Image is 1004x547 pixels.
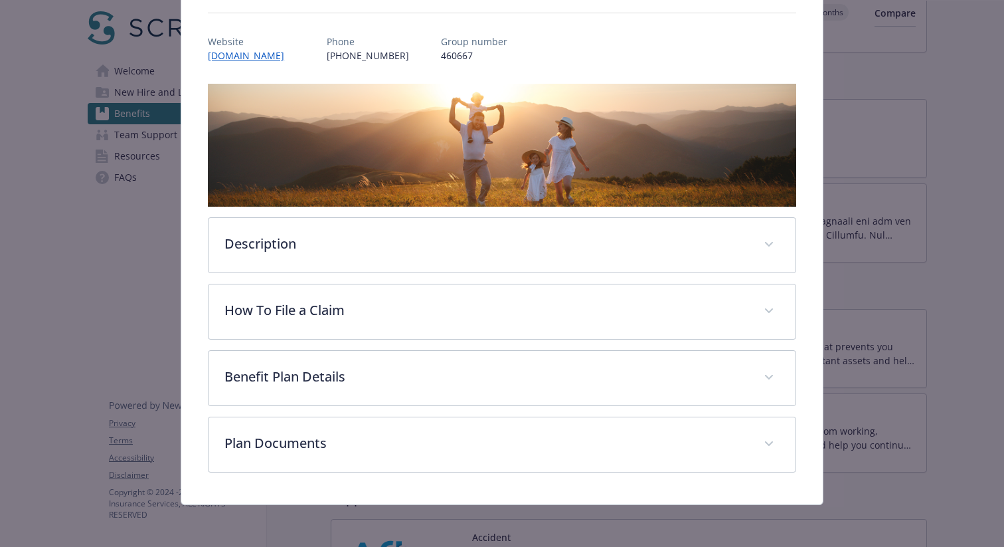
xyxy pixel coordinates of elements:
[209,284,795,339] div: How To File a Claim
[209,417,795,472] div: Plan Documents
[224,433,748,453] p: Plan Documents
[208,84,796,207] img: banner
[208,35,295,49] p: Website
[327,49,409,62] p: [PHONE_NUMBER]
[208,49,295,62] a: [DOMAIN_NAME]
[224,234,748,254] p: Description
[224,367,748,387] p: Benefit Plan Details
[327,35,409,49] p: Phone
[209,351,795,405] div: Benefit Plan Details
[224,300,748,320] p: How To File a Claim
[441,35,507,49] p: Group number
[441,49,507,62] p: 460667
[209,218,795,273] div: Description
